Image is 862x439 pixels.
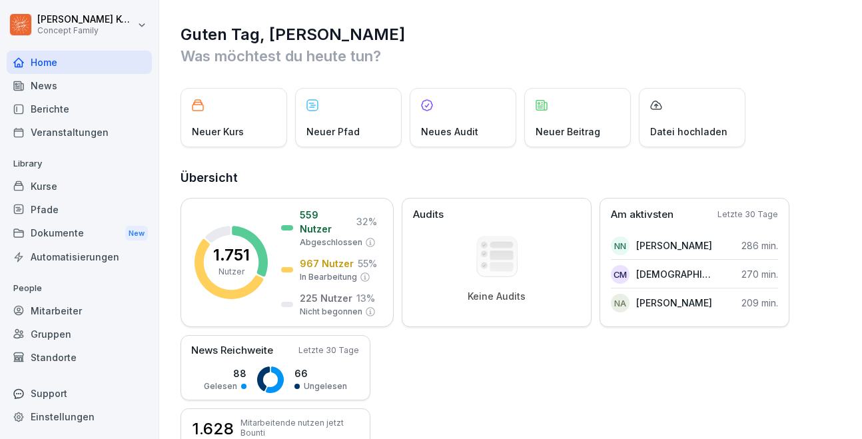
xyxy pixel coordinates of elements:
[7,74,152,97] a: News
[636,296,712,310] p: [PERSON_NAME]
[213,247,250,263] p: 1.751
[717,209,778,220] p: Letzte 30 Tage
[300,236,362,248] p: Abgeschlossen
[304,380,347,392] p: Ungelesen
[37,26,135,35] p: Concept Family
[240,418,359,438] p: Mitarbeitende nutzen jetzt Bounti
[7,278,152,299] p: People
[356,291,375,305] p: 13 %
[191,343,273,358] p: News Reichweite
[298,344,359,356] p: Letzte 30 Tage
[7,121,152,144] a: Veranstaltungen
[300,271,357,283] p: In Bearbeitung
[468,290,526,302] p: Keine Audits
[7,299,152,322] a: Mitarbeiter
[611,294,630,312] div: NA
[306,125,360,139] p: Neuer Pfad
[7,153,152,175] p: Library
[181,169,842,187] h2: Übersicht
[204,380,237,392] p: Gelesen
[7,322,152,346] a: Gruppen
[650,125,727,139] p: Datei hochladen
[192,125,244,139] p: Neuer Kurs
[7,221,152,246] a: DokumenteNew
[413,207,444,222] p: Audits
[741,238,778,252] p: 286 min.
[356,215,377,228] p: 32 %
[37,14,135,25] p: [PERSON_NAME] Komarov
[7,221,152,246] div: Dokumente
[611,265,630,284] div: CM
[125,226,148,241] div: New
[358,256,377,270] p: 55 %
[7,175,152,198] a: Kurse
[294,366,347,380] p: 66
[300,208,352,236] p: 559 Nutzer
[611,207,673,222] p: Am aktivsten
[7,346,152,369] a: Standorte
[181,45,842,67] p: Was möchtest du heute tun?
[421,125,478,139] p: Neues Audit
[204,366,246,380] p: 88
[7,382,152,405] div: Support
[300,291,352,305] p: 225 Nutzer
[636,238,712,252] p: [PERSON_NAME]
[636,267,713,281] p: [DEMOGRAPHIC_DATA][PERSON_NAME]
[300,306,362,318] p: Nicht begonnen
[7,51,152,74] a: Home
[7,198,152,221] a: Pfade
[7,97,152,121] a: Berichte
[7,405,152,428] a: Einstellungen
[611,236,630,255] div: NN
[300,256,354,270] p: 967 Nutzer
[7,245,152,268] a: Automatisierungen
[741,296,778,310] p: 209 min.
[741,267,778,281] p: 270 min.
[218,266,244,278] p: Nutzer
[181,24,842,45] h1: Guten Tag, [PERSON_NAME]
[536,125,600,139] p: Neuer Beitrag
